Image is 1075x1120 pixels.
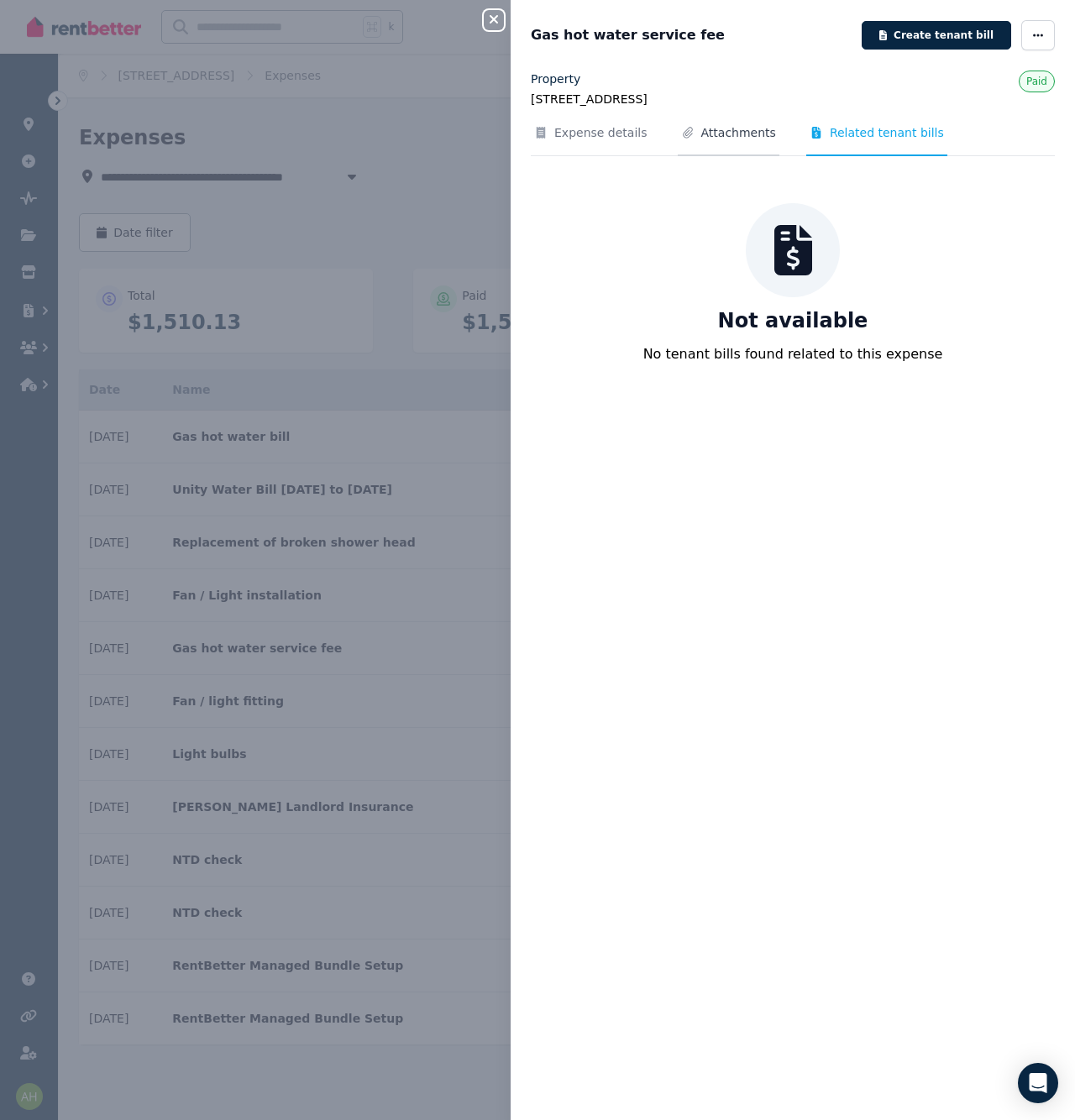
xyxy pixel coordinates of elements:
[531,124,1055,156] nav: Tabs
[531,71,580,87] label: Property
[531,91,1055,107] legend: [STREET_ADDRESS]
[701,124,776,141] span: Attachments
[1026,76,1047,87] span: Paid
[643,344,943,364] p: No tenant bills found related to this expense
[531,25,725,45] span: Gas hot water service fee
[830,124,944,141] span: Related tenant bills
[554,124,648,141] span: Expense details
[718,307,868,334] p: Not available
[1018,1063,1058,1103] div: Open Intercom Messenger
[862,21,1011,50] button: Create tenant bill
